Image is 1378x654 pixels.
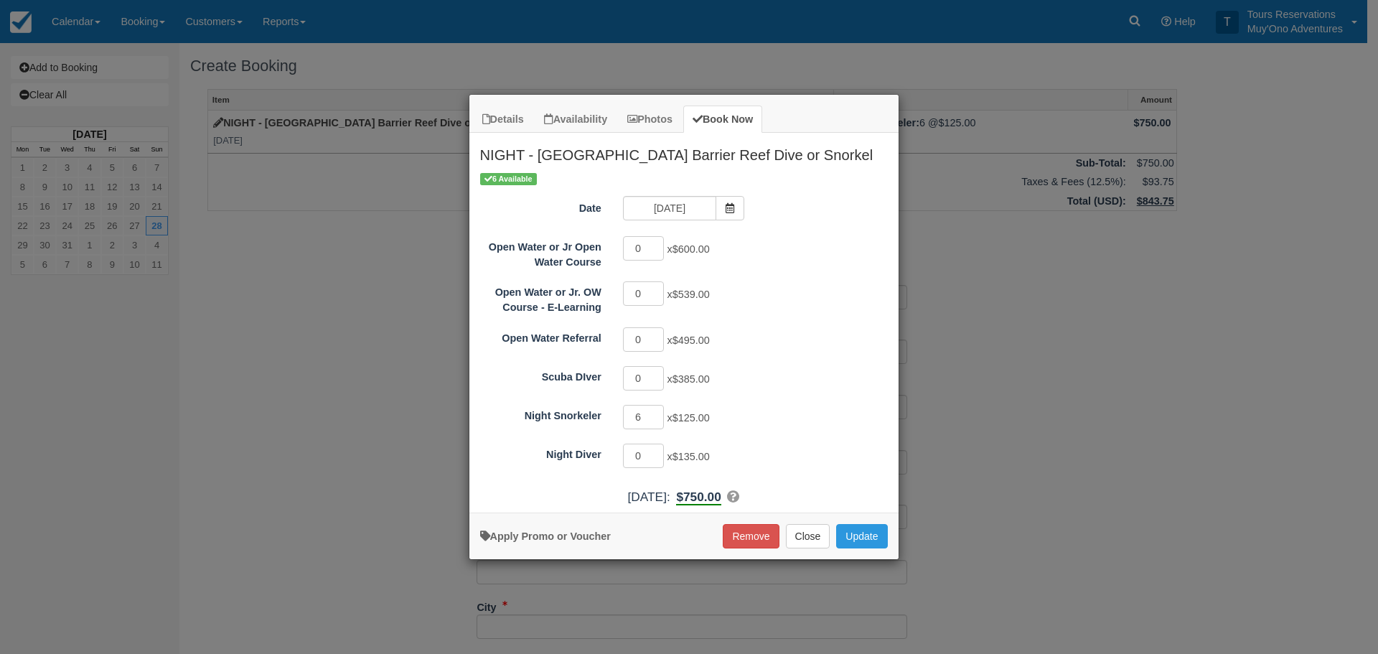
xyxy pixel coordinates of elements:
span: x [667,412,709,424]
span: x [667,289,709,301]
span: $125.00 [672,412,710,424]
a: Book Now [683,106,762,134]
span: $495.00 [672,335,710,346]
span: [DATE] [628,490,667,504]
label: Scuba DIver [469,365,612,385]
span: x [667,451,709,462]
span: 6 Available [480,173,537,185]
label: Night Diver [469,442,612,462]
label: Open Water or Jr Open Water Course [469,235,612,269]
a: Details [473,106,533,134]
label: Open Water or Jr. OW Course - E-Learning [469,280,612,314]
span: x [667,244,709,256]
a: Photos [618,106,682,134]
span: x [667,373,709,385]
label: Date [469,196,612,216]
input: Open Water or Jr. OW Course - E-Learning [623,281,665,306]
span: $750.00 [676,490,721,504]
input: Open Water or Jr Open Water Course [623,236,665,261]
input: Night Diver [623,444,665,468]
input: Scuba DIver [623,366,665,391]
button: Remove [723,524,779,548]
h2: NIGHT - [GEOGRAPHIC_DATA] Barrier Reef Dive or Snorkel [469,133,899,170]
button: Update [836,524,887,548]
span: $385.00 [672,373,710,385]
span: $600.00 [672,244,710,256]
span: $539.00 [672,289,710,301]
span: x [667,335,709,346]
a: Apply Voucher [480,531,611,542]
div: : [469,488,899,506]
label: Night Snorkeler [469,403,612,424]
input: Open Water Referral [623,327,665,352]
div: Item Modal [469,133,899,505]
a: Availability [535,106,617,134]
button: Close [786,524,830,548]
label: Open Water Referral [469,326,612,346]
input: Night Snorkeler [623,405,665,429]
span: $135.00 [672,451,710,462]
